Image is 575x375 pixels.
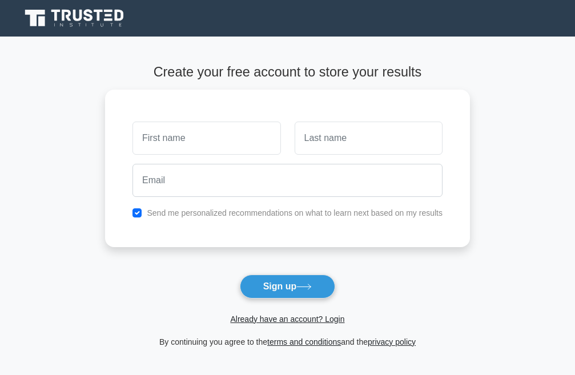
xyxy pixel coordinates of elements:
a: Already have an account? Login [230,314,344,324]
a: privacy policy [368,337,416,346]
label: Send me personalized recommendations on what to learn next based on my results [147,208,443,217]
button: Sign up [240,275,336,299]
input: Last name [295,122,443,155]
input: Email [132,164,443,197]
div: By continuing you agree to the and the [98,335,477,349]
a: terms and conditions [267,337,341,346]
h4: Create your free account to store your results [105,64,470,80]
input: First name [132,122,280,155]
